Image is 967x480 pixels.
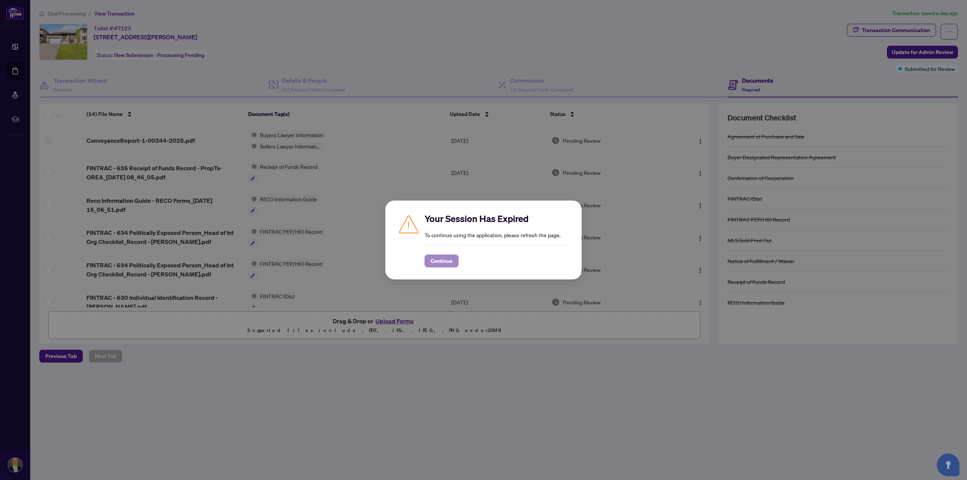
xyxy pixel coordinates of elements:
[425,213,570,267] div: To continue using the application, please refresh the page.
[425,213,570,225] h2: Your Session Has Expired
[425,255,459,267] button: Continue
[937,454,959,476] button: Open asap
[431,255,453,267] span: Continue
[397,213,420,235] img: Caution icon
